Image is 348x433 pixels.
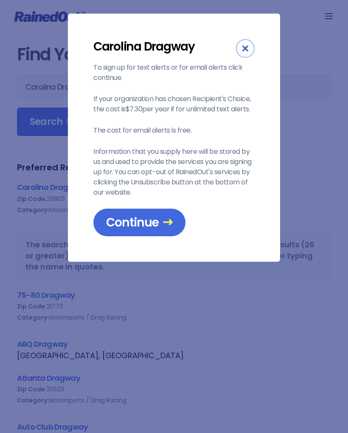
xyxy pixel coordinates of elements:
p: Information that you supply here will be stored by us and used to provide the services you are si... [93,147,255,198]
p: If your organization has chosen Recipient's Choice, the cost is $7.30 per year if for unlimited t... [93,94,255,114]
span: Continue [106,215,173,230]
p: The cost for email alerts is free. [93,125,255,136]
div: Carolina Dragway [93,39,236,54]
p: To sign up for text alerts or for email alerts click continue. [93,62,255,83]
div: Close [236,39,255,58]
